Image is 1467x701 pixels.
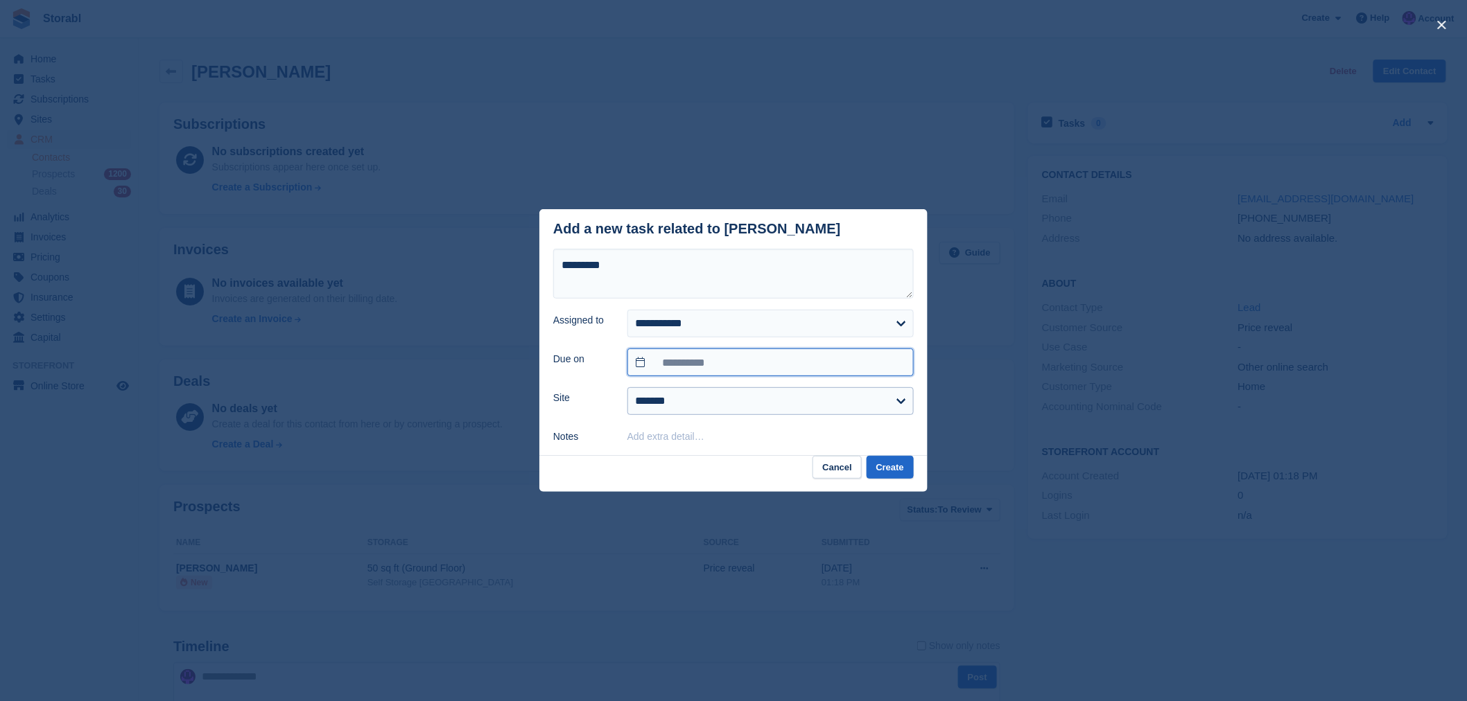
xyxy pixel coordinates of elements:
[867,456,914,479] button: Create
[627,431,704,442] button: Add extra detail…
[553,313,611,328] label: Assigned to
[553,429,611,444] label: Notes
[553,352,611,366] label: Due on
[1431,14,1453,36] button: close
[553,391,611,405] label: Site
[553,221,841,237] div: Add a new task related to [PERSON_NAME]
[813,456,862,479] button: Cancel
